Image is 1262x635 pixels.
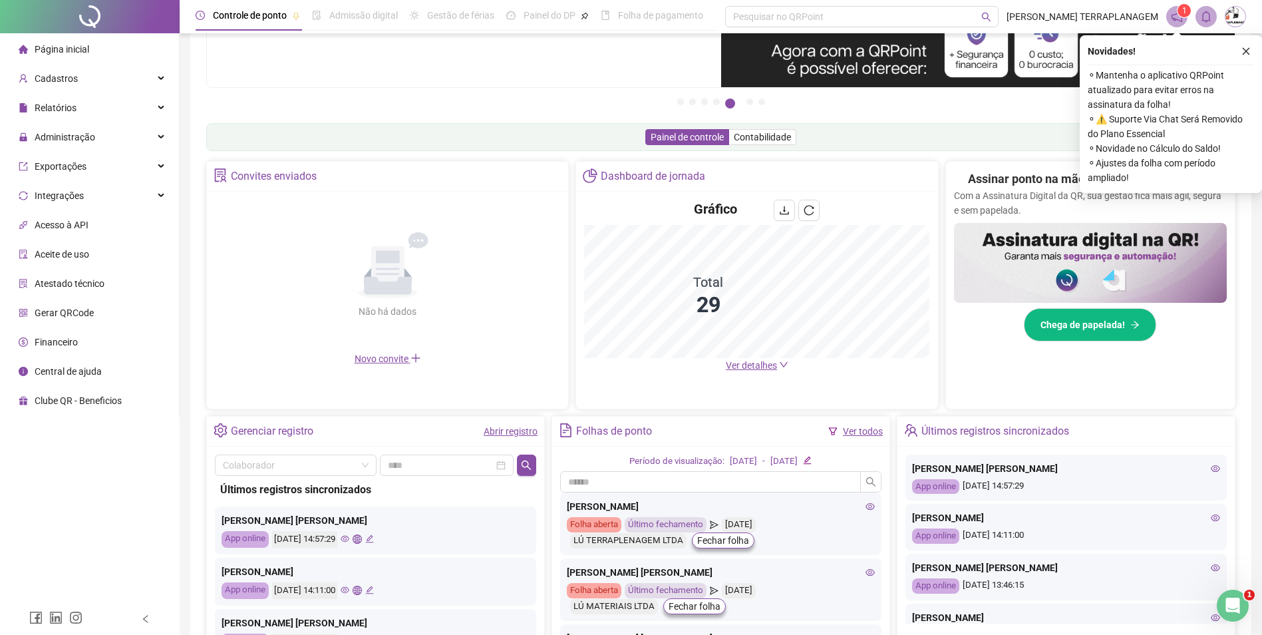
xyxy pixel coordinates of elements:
span: ⚬ Novidade no Cálculo do Saldo! [1088,141,1254,156]
span: send [710,583,718,598]
span: search [866,477,876,487]
span: Chega de papelada! [1040,317,1125,332]
span: file-text [559,423,573,437]
span: lock [19,132,28,142]
button: Fechar folha [663,598,726,614]
button: 7 [758,99,765,105]
span: sun [410,11,419,20]
span: Cadastros [35,73,78,84]
span: global [353,586,361,594]
div: [PERSON_NAME] [912,511,1220,525]
div: [PERSON_NAME] [PERSON_NAME] [222,616,530,630]
span: search [521,460,532,471]
span: Contabilidade [734,132,791,142]
span: home [19,45,28,54]
span: ⚬ Mantenha o aplicativo QRPoint atualizado para evitar erros na assinatura da folha! [1088,68,1254,112]
div: [PERSON_NAME] [PERSON_NAME] [567,565,875,580]
span: Gestão de férias [427,10,494,21]
span: Painel de controle [651,132,724,142]
span: search [981,12,991,22]
span: audit [19,250,28,259]
div: [PERSON_NAME] [912,610,1220,625]
span: Novo convite [355,353,421,364]
span: close [1241,47,1251,56]
div: [DATE] 14:57:29 [272,531,337,548]
span: eye [1211,513,1220,523]
span: global [353,534,361,543]
div: Período de visualização: [629,455,724,469]
span: left [141,614,150,624]
span: reload [804,205,814,216]
span: arrow-right [1130,320,1140,329]
span: Integrações [35,190,84,201]
span: 1 [1244,590,1255,600]
div: App online [912,578,959,594]
div: Últimos registros sincronizados [921,420,1069,443]
span: Clube QR - Beneficios [35,395,122,406]
span: eye [866,568,875,577]
div: Último fechamento [625,517,707,532]
div: Folha aberta [567,583,621,598]
span: eye [1211,563,1220,572]
span: Ver detalhes [726,360,777,371]
span: Gerar QRCode [35,308,94,318]
span: Controle de ponto [213,10,287,21]
div: [DATE] 14:11:00 [912,529,1220,544]
div: [DATE] 14:11:00 [272,582,337,599]
span: instagram [69,611,82,624]
div: [PERSON_NAME] [PERSON_NAME] [912,560,1220,575]
div: Não há dados [327,304,449,319]
span: solution [214,168,228,182]
span: qrcode [19,308,28,317]
span: edit [365,534,374,543]
div: [PERSON_NAME] [PERSON_NAME] [912,461,1220,476]
span: setting [214,423,228,437]
div: Folhas de ponto [576,420,652,443]
span: Página inicial [35,44,89,55]
button: Fechar folha [692,532,754,548]
div: [DATE] [730,455,757,469]
span: send [710,517,718,532]
span: gift [19,396,28,405]
iframe: Intercom live chat [1217,590,1249,622]
div: Últimos registros sincronizados [220,481,531,498]
button: 2 [689,99,696,105]
span: Admissão digital [329,10,398,21]
span: plus [410,353,421,363]
div: [DATE] [770,455,798,469]
span: ⚬ Ajustes da folha com período ampliado! [1088,156,1254,185]
p: Com a Assinatura Digital da QR, sua gestão fica mais ágil, segura e sem papelada. [954,188,1227,218]
span: book [601,11,610,20]
div: [PERSON_NAME] [222,564,530,579]
span: bell [1200,11,1212,23]
span: Painel do DP [524,10,575,21]
span: edit [365,586,374,594]
span: notification [1171,11,1183,23]
span: export [19,162,28,171]
span: pushpin [581,12,589,20]
span: pie-chart [583,168,597,182]
div: App online [912,529,959,544]
a: Ver detalhes down [726,360,788,371]
sup: 1 [1178,4,1191,17]
span: facebook [29,611,43,624]
span: Financeiro [35,337,78,347]
span: api [19,220,28,230]
span: dollar [19,337,28,347]
span: Aceite de uso [35,249,89,260]
span: Acesso à API [35,220,88,230]
span: eye [1211,613,1220,622]
span: eye [341,586,349,594]
a: Abrir registro [484,426,538,437]
button: 5 [725,99,735,108]
div: [DATE] [722,517,756,532]
span: dashboard [506,11,516,20]
div: [PERSON_NAME] [567,499,875,514]
div: App online [222,531,269,548]
div: [DATE] 14:57:29 [912,479,1220,495]
div: App online [912,479,959,495]
span: clock-circle [196,11,205,20]
span: Novidades ! [1088,44,1136,59]
span: info-circle [19,367,28,376]
div: Convites enviados [231,165,317,188]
